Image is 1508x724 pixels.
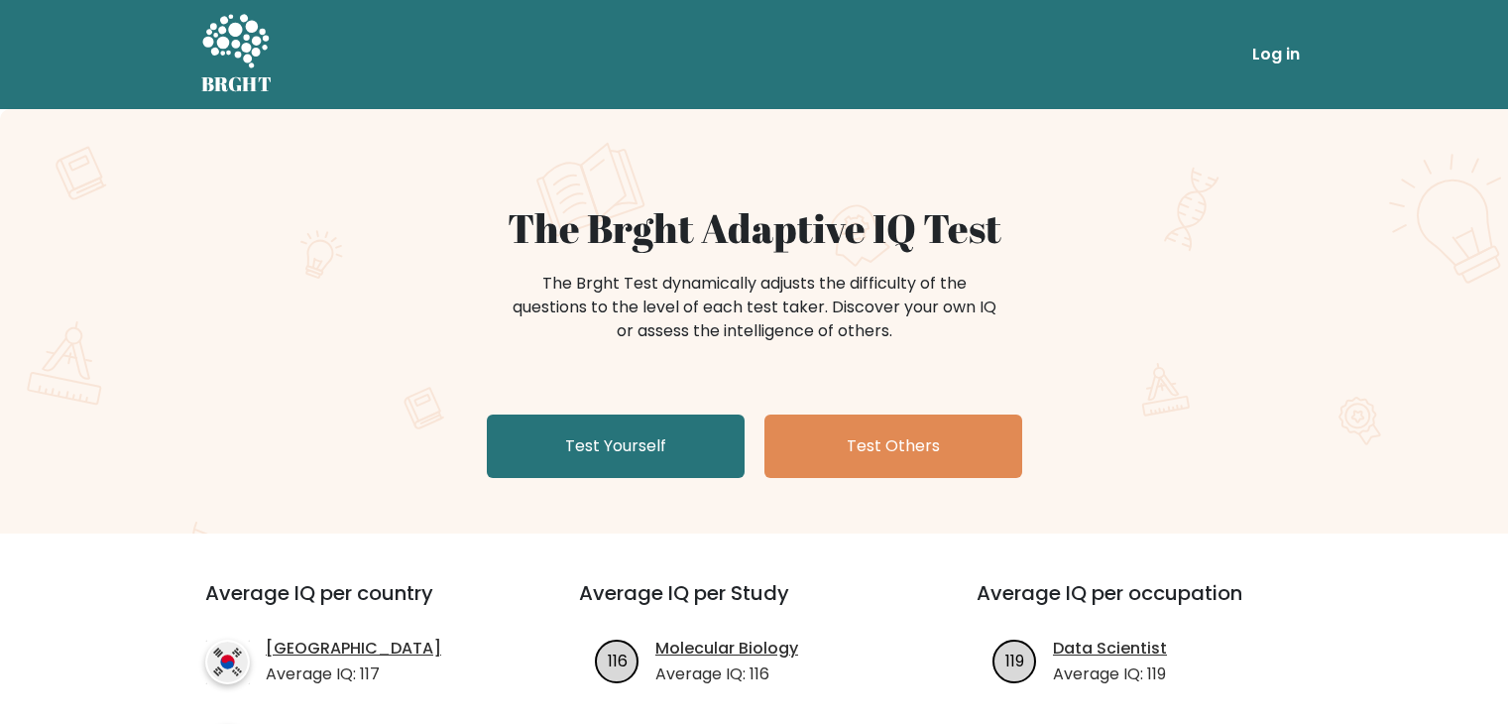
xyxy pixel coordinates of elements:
div: The Brght Test dynamically adjusts the difficulty of the questions to the level of each test take... [507,272,1002,343]
a: Test Others [764,415,1022,478]
h3: Average IQ per Study [579,581,929,629]
h3: Average IQ per country [205,581,508,629]
a: Test Yourself [487,415,745,478]
h5: BRGHT [201,72,273,96]
h1: The Brght Adaptive IQ Test [271,204,1238,252]
p: Average IQ: 117 [266,663,441,686]
h3: Average IQ per occupation [977,581,1327,629]
a: Log in [1244,35,1308,74]
text: 116 [608,649,628,671]
a: Data Scientist [1053,637,1167,661]
a: Molecular Biology [655,637,798,661]
a: BRGHT [201,8,273,101]
img: country [205,640,250,684]
p: Average IQ: 116 [655,663,798,686]
text: 119 [1005,649,1024,671]
a: [GEOGRAPHIC_DATA] [266,637,441,661]
p: Average IQ: 119 [1053,663,1167,686]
